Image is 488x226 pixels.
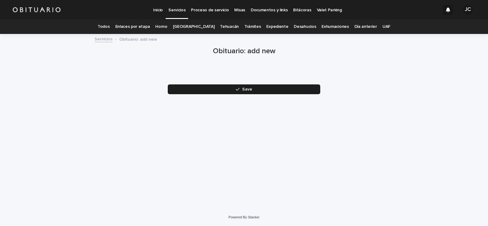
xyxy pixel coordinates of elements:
a: Todos [98,20,109,34]
a: Día anterior [354,20,377,34]
img: HUM7g2VNRLqGMmR9WVqf [12,4,61,16]
a: Trámites [244,20,261,34]
a: Desahucios [294,20,316,34]
a: Horno [155,20,167,34]
a: Servicios [95,35,113,42]
a: Enlaces por etapa [115,20,150,34]
a: Tehuacán [220,20,239,34]
div: JC [463,5,473,15]
a: Exhumaciones [321,20,349,34]
a: [GEOGRAPHIC_DATA] [173,20,215,34]
h1: Obituario: add new [168,47,320,56]
button: Save [168,84,320,94]
span: Save [242,87,252,91]
p: Obituario: add new [119,35,157,42]
a: Powered By Stacker [228,215,259,219]
a: Expediente [266,20,288,34]
a: UAF [382,20,390,34]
